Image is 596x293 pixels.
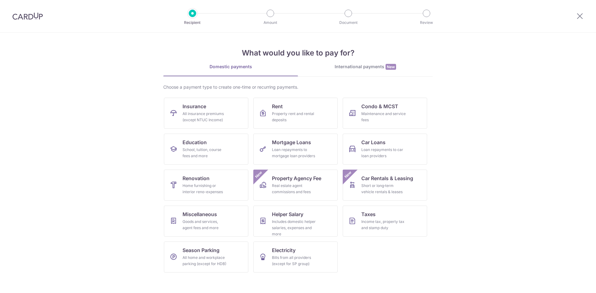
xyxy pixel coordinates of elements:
[183,111,227,123] div: All insurance premiums (except NTUC Income)
[164,170,248,201] a: RenovationHome furnishing or interior reno-expenses
[343,170,427,201] a: Car Rentals & LeasingShort or long‑term vehicle rentals & leasesNew
[361,147,406,159] div: Loan repayments to car loan providers
[343,206,427,237] a: TaxesIncome tax, property tax and stamp duty
[253,134,338,165] a: Mortgage LoansLoan repayments to mortgage loan providers
[272,139,311,146] span: Mortgage Loans
[12,12,43,20] img: CardUp
[386,64,396,70] span: New
[163,64,298,70] div: Domestic payments
[183,103,206,110] span: Insurance
[361,183,406,195] div: Short or long‑term vehicle rentals & leases
[556,274,590,290] iframe: Opens a widget where you can find more information
[253,170,338,201] a: Property Agency FeeReal estate agent commissions and feesNew
[183,255,227,267] div: All home and workplace parking (except for HDB)
[163,47,433,59] h4: What would you like to pay for?
[253,206,338,237] a: Helper SalaryIncludes domestic helper salaries, expenses and more
[247,20,293,26] p: Amount
[183,183,227,195] div: Home furnishing or interior reno-expenses
[163,84,433,90] div: Choose a payment type to create one-time or recurring payments.
[343,134,427,165] a: Car LoansLoan repayments to car loan providers
[361,139,386,146] span: Car Loans
[253,242,338,273] a: ElectricityBills from all providers (except for SP group)
[183,246,219,254] span: Season Parking
[169,20,215,26] p: Recipient
[183,139,207,146] span: Education
[183,219,227,231] div: Goods and services, agent fees and more
[272,211,303,218] span: Helper Salary
[272,103,283,110] span: Rent
[272,183,317,195] div: Real estate agent commissions and fees
[361,111,406,123] div: Maintenance and service fees
[272,111,317,123] div: Property rent and rental deposits
[361,175,413,182] span: Car Rentals & Leasing
[325,20,371,26] p: Document
[183,147,227,159] div: School, tuition, course fees and more
[272,219,317,237] div: Includes domestic helper salaries, expenses and more
[164,206,248,237] a: MiscellaneousGoods and services, agent fees and more
[272,147,317,159] div: Loan repayments to mortgage loan providers
[343,98,427,129] a: Condo & MCSTMaintenance and service fees
[272,175,321,182] span: Property Agency Fee
[164,98,248,129] a: InsuranceAll insurance premiums (except NTUC Income)
[183,211,217,218] span: Miscellaneous
[253,98,338,129] a: RentProperty rent and rental deposits
[164,242,248,273] a: Season ParkingAll home and workplace parking (except for HDB)
[343,170,353,180] span: New
[361,103,398,110] span: Condo & MCST
[361,211,376,218] span: Taxes
[183,175,210,182] span: Renovation
[272,246,296,254] span: Electricity
[298,64,433,70] div: International payments
[164,134,248,165] a: EducationSchool, tuition, course fees and more
[404,20,449,26] p: Review
[361,219,406,231] div: Income tax, property tax and stamp duty
[254,170,264,180] span: New
[272,255,317,267] div: Bills from all providers (except for SP group)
